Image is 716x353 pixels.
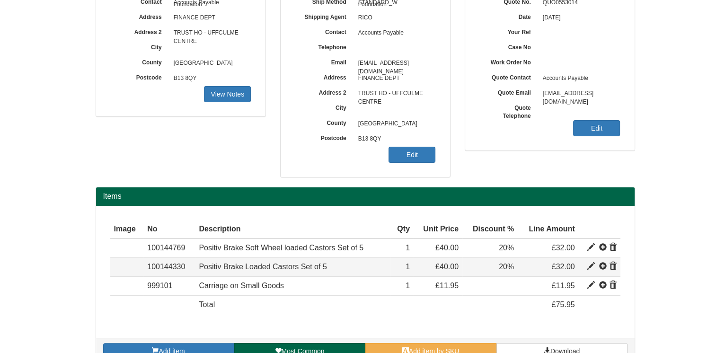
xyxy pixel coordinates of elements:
[103,192,628,201] h2: Items
[295,10,354,21] label: Shipping Agent
[435,282,459,290] span: £11.95
[295,86,354,97] label: Address 2
[435,244,459,252] span: £40.00
[406,244,410,252] span: 1
[499,244,514,252] span: 20%
[389,147,435,163] a: Edit
[414,220,462,239] th: Unit Price
[479,71,538,82] label: Quote Contact
[110,220,144,239] th: Image
[552,282,575,290] span: £11.95
[110,56,169,67] label: County
[354,10,436,26] span: RICO
[479,101,538,120] label: Quote Telephone
[479,41,538,52] label: Case No
[552,300,575,309] span: £75.95
[195,220,390,239] th: Description
[499,263,514,271] span: 20%
[354,86,436,101] span: TRUST HO - UFFCULME CENTRE
[538,71,620,86] span: Accounts Payable
[143,277,195,296] td: 999101
[538,86,620,101] span: [EMAIL_ADDRESS][DOMAIN_NAME]
[295,132,354,142] label: Postcode
[406,282,410,290] span: 1
[354,56,436,71] span: [EMAIL_ADDRESS][DOMAIN_NAME]
[552,263,575,271] span: £32.00
[110,10,169,21] label: Address
[110,41,169,52] label: City
[143,258,195,277] td: 100144330
[110,26,169,36] label: Address 2
[110,71,169,82] label: Postcode
[195,296,390,314] td: Total
[169,56,251,71] span: [GEOGRAPHIC_DATA]
[406,263,410,271] span: 1
[354,132,436,147] span: B13 8QY
[204,86,251,102] a: View Notes
[295,26,354,36] label: Contact
[169,71,251,86] span: B13 8QY
[479,86,538,97] label: Quote Email
[295,101,354,112] label: City
[169,10,251,26] span: FINANCE DEPT
[462,220,518,239] th: Discount %
[435,263,459,271] span: £40.00
[199,244,363,252] span: Positiv Brake Soft Wheel loaded Castors Set of 5
[143,238,195,257] td: 100144769
[354,26,436,41] span: Accounts Payable
[169,26,251,41] span: TRUST HO - UFFCULME CENTRE
[552,244,575,252] span: £32.00
[479,56,538,67] label: Work Order No
[354,116,436,132] span: [GEOGRAPHIC_DATA]
[390,220,413,239] th: Qty
[354,71,436,86] span: FINANCE DEPT
[479,10,538,21] label: Date
[573,120,620,136] a: Edit
[199,263,327,271] span: Positiv Brake Loaded Castors Set of 5
[199,282,284,290] span: Carriage on Small Goods
[295,116,354,127] label: County
[143,220,195,239] th: No
[479,26,538,36] label: Your Ref
[295,41,354,52] label: Telephone
[295,71,354,82] label: Address
[518,220,579,239] th: Line Amount
[295,56,354,67] label: Email
[538,10,620,26] span: [DATE]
